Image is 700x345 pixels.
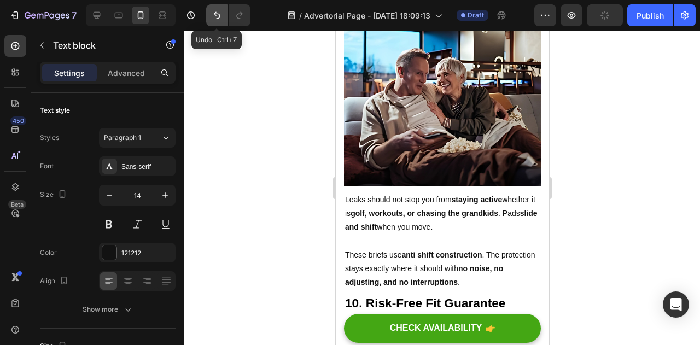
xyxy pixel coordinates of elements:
div: Size [40,188,69,202]
p: Settings [54,67,85,79]
div: Sans-serif [121,162,173,172]
span: Draft [468,10,484,20]
div: Text style [40,106,70,115]
strong: 10. Risk-Free Fit Guarantee [9,265,170,279]
div: Undo/Redo [206,4,250,26]
iframe: Design area [336,31,549,345]
div: 450 [10,116,26,125]
strong: staying active [116,165,167,173]
span: Paragraph 1 [104,133,141,143]
div: Align [40,274,71,289]
strong: golf, workouts, or chasing the grandkids [15,178,162,187]
span: Advertorial Page - [DATE] 18:09:13 [304,10,430,21]
div: Rich Text Editor. Editing area: main [8,161,205,260]
span: / [299,10,302,21]
div: Show more [83,304,133,315]
div: Font [40,161,54,171]
button: Paragraph 1 [99,128,176,148]
strong: slide and shift [9,178,202,201]
strong: anti shift construction [66,220,147,229]
div: Open Intercom Messenger [663,291,689,318]
p: Text block [53,39,146,52]
p: These briefs use . The protection stays exactly where it should with . [9,218,204,259]
p: 7 [72,9,77,22]
p: Advanced [108,67,145,79]
button: 7 [4,4,81,26]
div: Publish [637,10,664,21]
div: Color [40,248,57,258]
div: 121212 [121,248,173,258]
div: CHECK AVAILABILITY [54,292,147,303]
p: Leaks should not stop you from whether it is . Pads when you move. [9,162,204,204]
div: Beta [8,200,26,209]
button: CHECK AVAILABILITY [8,283,205,312]
button: Publish [627,4,673,26]
button: Show more [40,300,176,319]
div: Styles [40,133,59,143]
